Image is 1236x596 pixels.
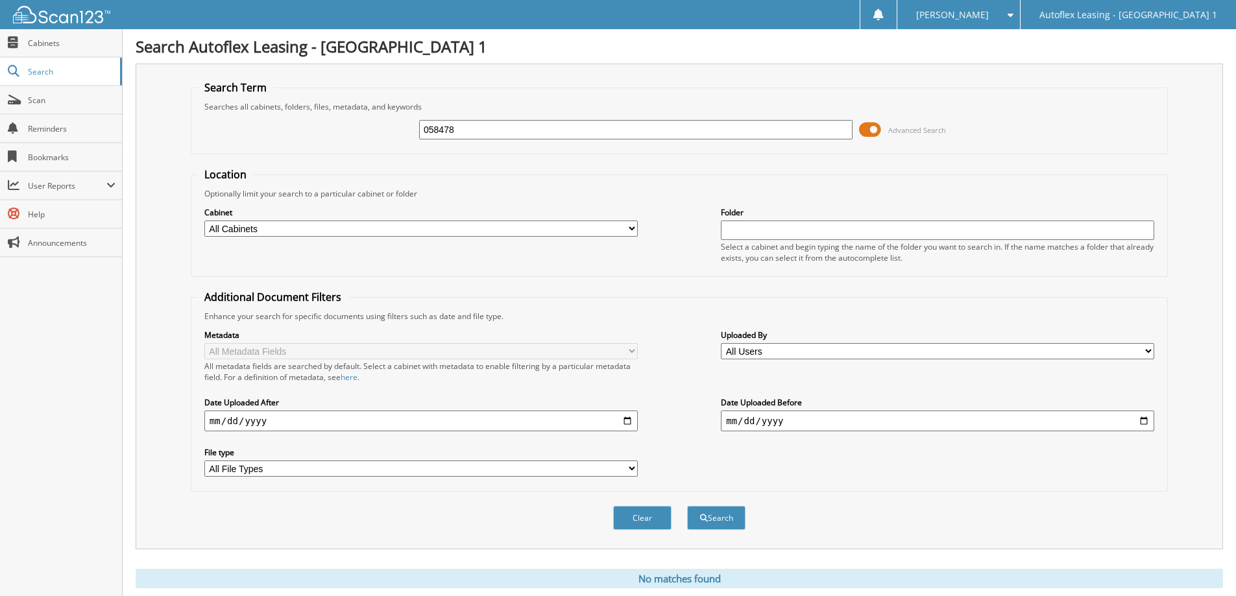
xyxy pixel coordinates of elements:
[721,241,1154,263] div: Select a cabinet and begin typing the name of the folder you want to search in. If the name match...
[28,237,115,248] span: Announcements
[721,329,1154,340] label: Uploaded By
[28,180,106,191] span: User Reports
[204,361,638,383] div: All metadata fields are searched by default. Select a cabinet with metadata to enable filtering b...
[204,329,638,340] label: Metadata
[28,66,114,77] span: Search
[28,123,115,134] span: Reminders
[1039,11,1217,19] span: Autoflex Leasing - [GEOGRAPHIC_DATA] 1
[28,95,115,106] span: Scan
[198,80,273,95] legend: Search Term
[341,372,357,383] a: here
[198,101,1161,112] div: Searches all cabinets, folders, files, metadata, and keywords
[198,290,348,304] legend: Additional Document Filters
[198,188,1161,199] div: Optionally limit your search to a particular cabinet or folder
[721,397,1154,408] label: Date Uploaded Before
[136,569,1223,588] div: No matches found
[721,411,1154,431] input: end
[28,209,115,220] span: Help
[136,36,1223,57] h1: Search Autoflex Leasing - [GEOGRAPHIC_DATA] 1
[916,11,989,19] span: [PERSON_NAME]
[198,311,1161,322] div: Enhance your search for specific documents using filters such as date and file type.
[28,38,115,49] span: Cabinets
[204,411,638,431] input: start
[13,6,110,23] img: scan123-logo-white.svg
[721,207,1154,218] label: Folder
[204,447,638,458] label: File type
[613,506,672,530] button: Clear
[28,152,115,163] span: Bookmarks
[888,125,946,135] span: Advanced Search
[198,167,253,182] legend: Location
[687,506,745,530] button: Search
[204,397,638,408] label: Date Uploaded After
[204,207,638,218] label: Cabinet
